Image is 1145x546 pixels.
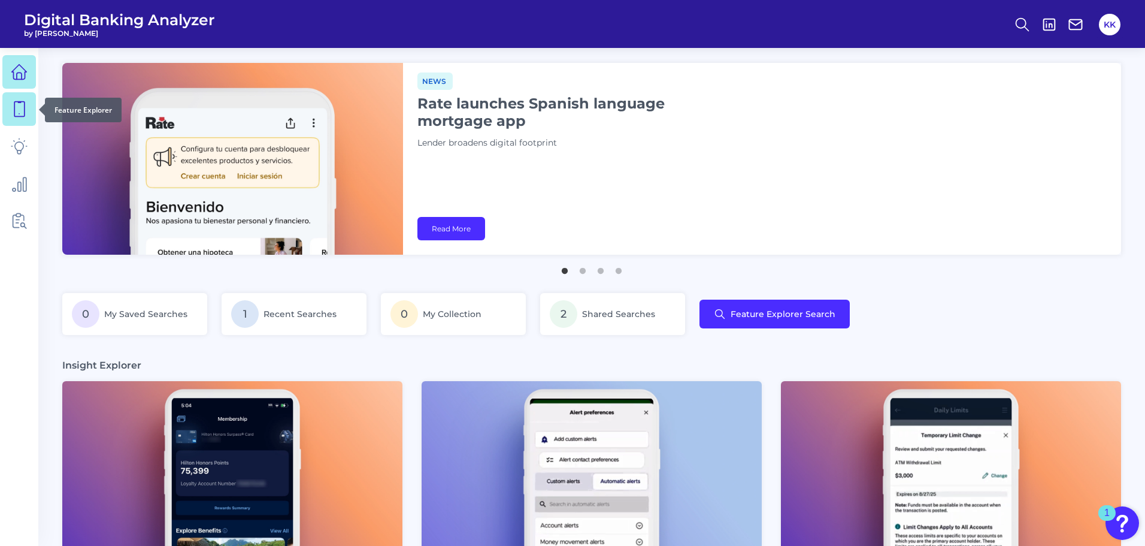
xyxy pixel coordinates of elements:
span: 0 [72,300,99,328]
a: News [417,75,453,86]
button: KK [1099,14,1120,35]
a: Read More [417,217,485,240]
span: Recent Searches [263,309,337,319]
span: My Saved Searches [104,309,187,319]
h1: Rate launches Spanish language mortgage app [417,95,717,129]
span: Digital Banking Analyzer [24,11,215,29]
span: News [417,73,453,90]
span: 2 [550,300,577,328]
a: 0My Collection [381,293,526,335]
a: 0My Saved Searches [62,293,207,335]
button: 2 [577,262,589,274]
span: by [PERSON_NAME] [24,29,215,38]
p: Lender broadens digital footprint [417,137,717,150]
div: Feature Explorer [45,98,122,122]
button: Feature Explorer Search [699,300,850,328]
span: 1 [231,300,259,328]
a: 1Recent Searches [222,293,366,335]
img: bannerImg [62,63,403,255]
span: 0 [390,300,418,328]
span: My Collection [423,309,481,319]
button: Open Resource Center, 1 new notification [1105,506,1139,540]
button: 3 [595,262,607,274]
h3: Insight Explorer [62,359,141,372]
div: 1 [1104,513,1110,529]
button: 1 [559,262,571,274]
span: Shared Searches [582,309,655,319]
a: 2Shared Searches [540,293,685,335]
span: Feature Explorer Search [731,309,835,319]
button: 4 [613,262,625,274]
